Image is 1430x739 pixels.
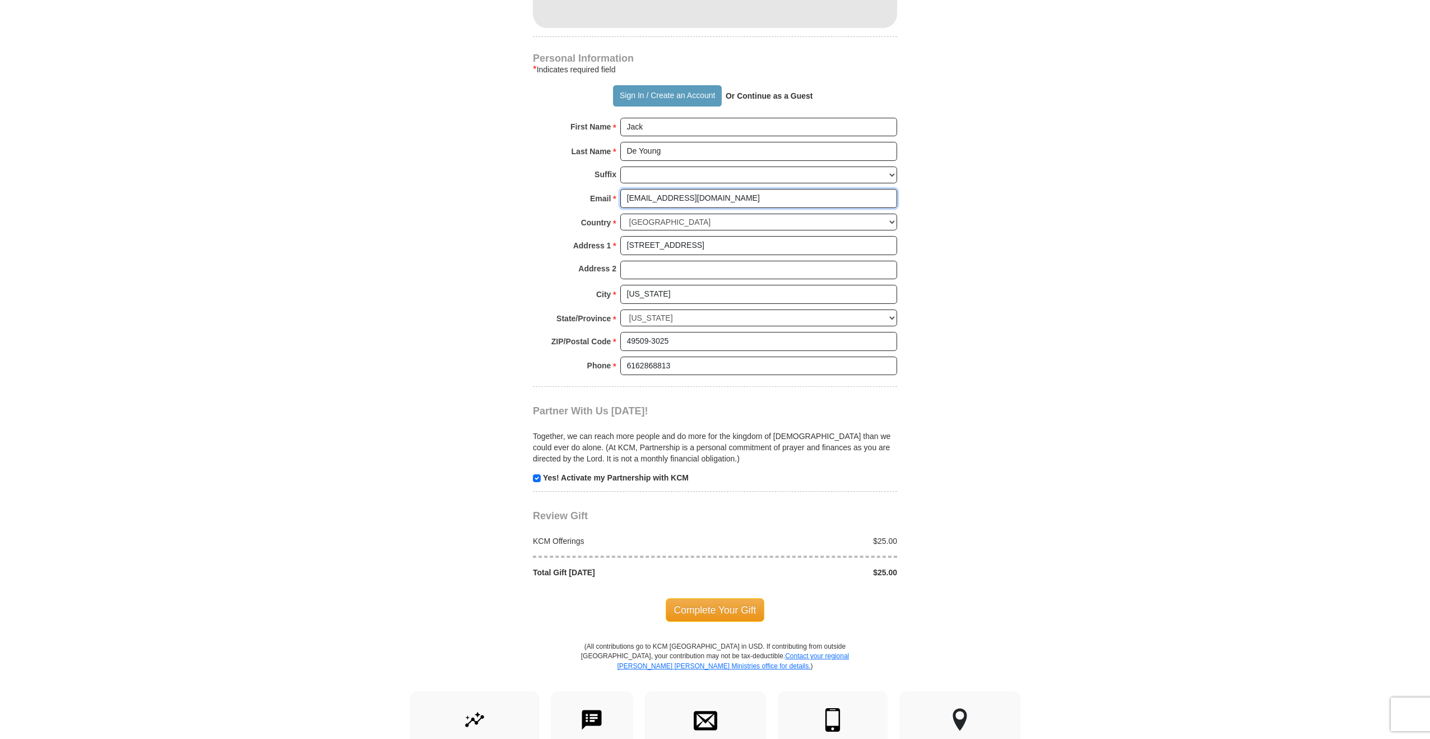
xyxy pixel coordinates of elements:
[551,334,611,349] strong: ZIP/Postal Code
[533,405,648,417] span: Partner With Us [DATE]!
[578,261,616,276] strong: Address 2
[533,431,897,464] p: Together, we can reach more people and do more for the kingdom of [DEMOGRAPHIC_DATA] than we coul...
[952,708,968,732] img: other-region
[580,708,603,732] img: text-to-give.svg
[527,567,716,578] div: Total Gift [DATE]
[533,63,897,76] div: Indicates required field
[726,91,813,100] strong: Or Continue as a Guest
[715,567,903,578] div: $25.00
[613,85,721,107] button: Sign In / Create an Account
[556,311,611,326] strong: State/Province
[573,238,611,253] strong: Address 1
[694,708,717,732] img: envelope.svg
[463,708,486,732] img: give-by-stock.svg
[617,652,849,669] a: Contact your regional [PERSON_NAME] [PERSON_NAME] Ministries office for details.
[572,144,611,159] strong: Last Name
[581,215,611,230] strong: Country
[581,642,849,691] p: (All contributions go to KCM [GEOGRAPHIC_DATA] in USD. If contributing from outside [GEOGRAPHIC_D...
[821,708,844,732] img: mobile.svg
[570,119,611,135] strong: First Name
[595,167,616,182] strong: Suffix
[527,535,716,547] div: KCM Offerings
[590,191,611,206] strong: Email
[666,598,765,622] span: Complete Your Gift
[715,535,903,547] div: $25.00
[533,510,588,521] span: Review Gift
[587,358,611,373] strong: Phone
[533,54,897,63] h4: Personal Information
[543,473,689,482] strong: Yes! Activate my Partnership with KCM
[596,287,611,302] strong: City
